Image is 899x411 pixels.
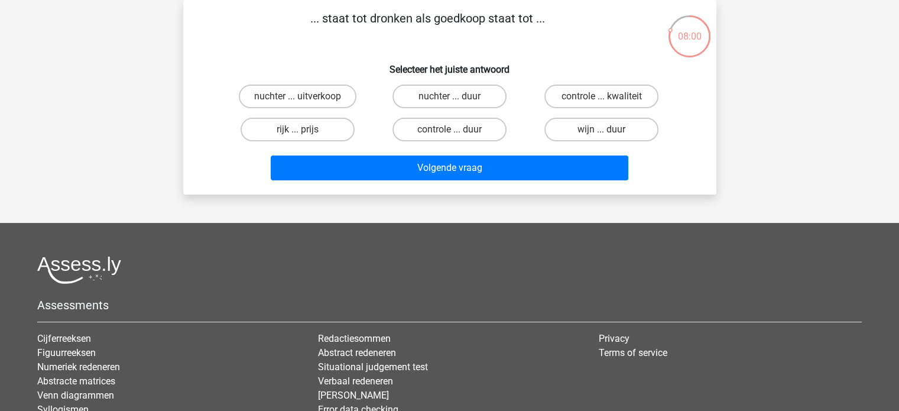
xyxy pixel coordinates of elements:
a: Abstracte matrices [37,376,115,387]
a: Abstract redeneren [318,347,396,358]
a: Situational judgement test [318,361,428,373]
a: Privacy [599,333,629,344]
button: Volgende vraag [271,156,628,180]
label: nuchter ... uitverkoop [239,85,356,108]
a: Figuurreeksen [37,347,96,358]
label: nuchter ... duur [392,85,507,108]
h5: Assessments [37,298,862,312]
a: Redactiesommen [318,333,391,344]
label: wijn ... duur [544,118,658,141]
label: controle ... duur [392,118,507,141]
a: Venn diagrammen [37,390,114,401]
label: controle ... kwaliteit [544,85,658,108]
a: Verbaal redeneren [318,376,393,387]
label: rijk ... prijs [241,118,355,141]
h6: Selecteer het juiste antwoord [202,54,697,75]
a: Numeriek redeneren [37,361,120,373]
a: [PERSON_NAME] [318,390,389,401]
img: Assessly logo [37,256,121,284]
p: ... staat tot dronken als goedkoop staat tot ... [202,9,653,45]
a: Cijferreeksen [37,333,91,344]
a: Terms of service [599,347,667,358]
div: 08:00 [667,14,712,44]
